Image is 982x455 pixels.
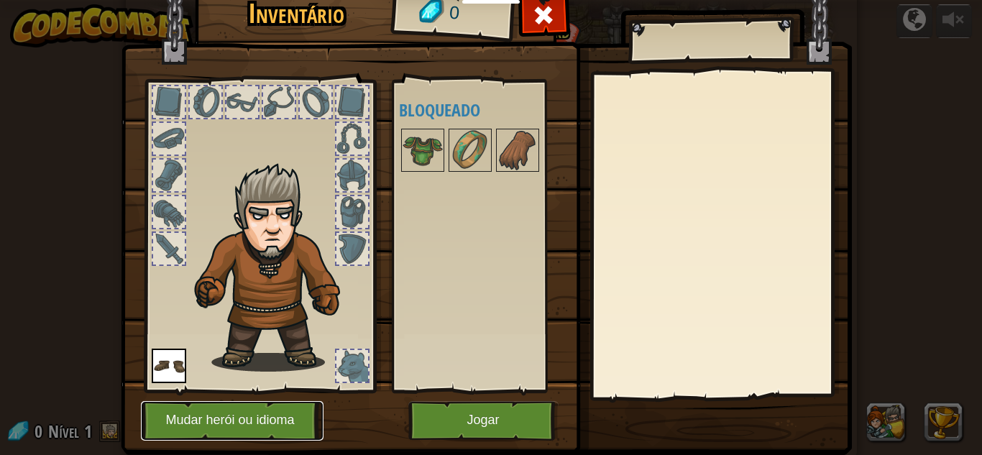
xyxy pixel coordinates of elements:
img: hair_m2.png [188,162,364,372]
font: Jogar [467,413,499,428]
img: portrait.png [450,130,490,170]
button: Mudar herói ou idioma [141,401,323,441]
font: Bloqueado [399,98,480,121]
img: portrait.png [497,130,538,170]
font: 0 [448,2,459,23]
img: portrait.png [403,130,443,170]
button: Jogar [408,401,559,441]
img: portrait.png [152,349,186,383]
font: Mudar herói ou idioma [165,413,294,428]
